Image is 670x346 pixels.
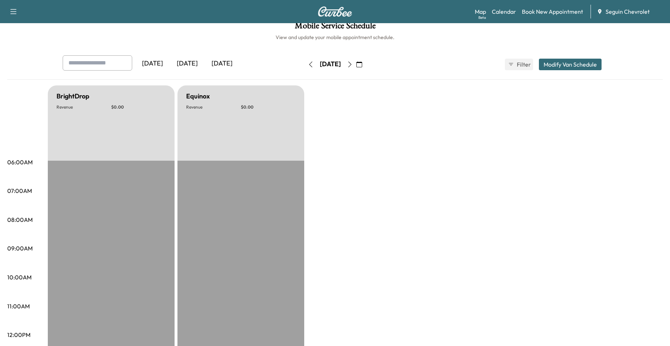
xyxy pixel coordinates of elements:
[7,34,663,41] h6: View and update your mobile appointment schedule.
[7,215,33,224] p: 08:00AM
[56,91,89,101] h5: BrightDrop
[7,244,33,253] p: 09:00AM
[318,7,352,17] img: Curbee Logo
[517,60,530,69] span: Filter
[7,273,32,282] p: 10:00AM
[606,7,650,16] span: Seguin Chevrolet
[522,7,583,16] a: Book New Appointment
[186,91,210,101] h5: Equinox
[7,302,30,311] p: 11:00AM
[170,55,205,72] div: [DATE]
[7,186,32,195] p: 07:00AM
[320,60,341,69] div: [DATE]
[56,104,111,110] p: Revenue
[7,158,33,166] p: 06:00AM
[475,7,486,16] a: MapBeta
[539,59,602,70] button: Modify Van Schedule
[478,15,486,20] div: Beta
[492,7,516,16] a: Calendar
[7,21,663,34] h1: Mobile Service Schedule
[135,55,170,72] div: [DATE]
[111,104,166,110] p: $ 0.00
[186,104,241,110] p: Revenue
[205,55,239,72] div: [DATE]
[7,330,30,339] p: 12:00PM
[505,59,533,70] button: Filter
[241,104,296,110] p: $ 0.00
